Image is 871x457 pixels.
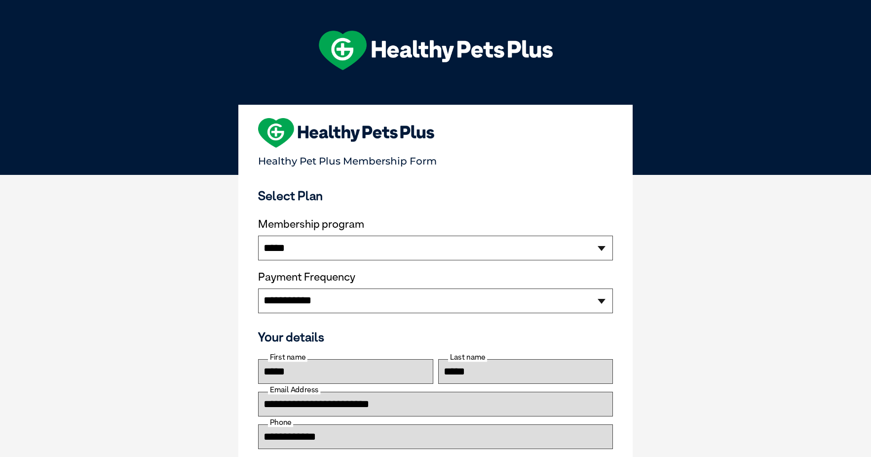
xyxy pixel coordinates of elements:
img: hpp-logo-landscape-green-white.png [319,31,553,70]
label: Last name [448,353,487,362]
h3: Your details [258,330,613,344]
label: Phone [268,418,293,427]
label: Email Address [268,385,320,394]
h3: Select Plan [258,188,613,203]
label: Payment Frequency [258,271,355,284]
img: heart-shape-hpp-logo-large.png [258,118,434,148]
label: Membership program [258,218,613,231]
label: First name [268,353,307,362]
p: Healthy Pet Plus Membership Form [258,151,613,167]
